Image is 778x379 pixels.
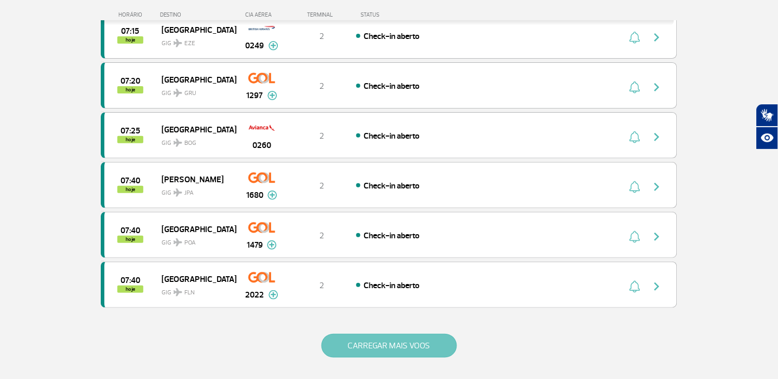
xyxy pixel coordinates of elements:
[117,36,143,44] span: hoje
[246,39,264,52] span: 0249
[651,31,663,44] img: seta-direita-painel-voo.svg
[267,191,277,200] img: mais-info-painel-voo.svg
[364,31,420,42] span: Check-in aberto
[160,11,236,18] div: DESTINO
[184,188,194,198] span: JPA
[629,280,640,293] img: sino-painel-voo.svg
[184,89,196,98] span: GRU
[651,131,663,143] img: seta-direita-painel-voo.svg
[162,282,228,297] span: GIG
[364,280,420,291] span: Check-in aberto
[117,186,143,193] span: hoje
[162,33,228,48] span: GIG
[173,188,182,197] img: destiny_airplane.svg
[269,41,278,50] img: mais-info-painel-voo.svg
[184,39,195,48] span: EZE
[246,189,263,201] span: 1680
[246,289,264,301] span: 2022
[117,236,143,243] span: hoje
[651,181,663,193] img: seta-direita-painel-voo.svg
[173,39,182,47] img: destiny_airplane.svg
[252,139,271,152] span: 0260
[651,231,663,243] img: seta-direita-painel-voo.svg
[120,177,140,184] span: 2025-09-27 07:40:00
[162,83,228,98] span: GIG
[319,131,324,141] span: 2
[162,272,228,286] span: [GEOGRAPHIC_DATA]
[629,181,640,193] img: sino-painel-voo.svg
[651,280,663,293] img: seta-direita-painel-voo.svg
[162,23,228,36] span: [GEOGRAPHIC_DATA]
[162,133,228,148] span: GIG
[173,139,182,147] img: destiny_airplane.svg
[629,81,640,93] img: sino-painel-voo.svg
[122,28,140,35] span: 2025-09-27 07:15:00
[162,123,228,136] span: [GEOGRAPHIC_DATA]
[364,81,420,91] span: Check-in aberto
[269,290,278,300] img: mais-info-painel-voo.svg
[756,104,778,127] button: Abrir tradutor de língua de sinais.
[117,136,143,143] span: hoje
[173,288,182,296] img: destiny_airplane.svg
[319,181,324,191] span: 2
[120,277,140,284] span: 2025-09-27 07:40:00
[247,239,263,251] span: 1479
[355,11,440,18] div: STATUS
[236,11,288,18] div: CIA AÉREA
[267,91,277,100] img: mais-info-painel-voo.svg
[651,81,663,93] img: seta-direita-painel-voo.svg
[120,77,140,85] span: 2025-09-27 07:20:00
[104,11,160,18] div: HORÁRIO
[364,231,420,241] span: Check-in aberto
[319,31,324,42] span: 2
[184,238,196,248] span: POA
[173,89,182,97] img: destiny_airplane.svg
[319,81,324,91] span: 2
[120,227,140,234] span: 2025-09-27 07:40:00
[321,334,457,358] button: CARREGAR MAIS VOOS
[319,280,324,291] span: 2
[364,131,420,141] span: Check-in aberto
[173,238,182,247] img: destiny_airplane.svg
[162,222,228,236] span: [GEOGRAPHIC_DATA]
[162,183,228,198] span: GIG
[629,131,640,143] img: sino-painel-voo.svg
[247,89,263,102] span: 1297
[756,104,778,150] div: Plugin de acessibilidade da Hand Talk.
[117,86,143,93] span: hoje
[162,73,228,86] span: [GEOGRAPHIC_DATA]
[267,240,277,250] img: mais-info-painel-voo.svg
[117,286,143,293] span: hoje
[756,127,778,150] button: Abrir recursos assistivos.
[162,172,228,186] span: [PERSON_NAME]
[162,233,228,248] span: GIG
[629,231,640,243] img: sino-painel-voo.svg
[120,127,140,134] span: 2025-09-27 07:25:00
[629,31,640,44] img: sino-painel-voo.svg
[364,181,420,191] span: Check-in aberto
[184,288,195,297] span: FLN
[319,231,324,241] span: 2
[184,139,196,148] span: BOG
[288,11,355,18] div: TERMINAL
